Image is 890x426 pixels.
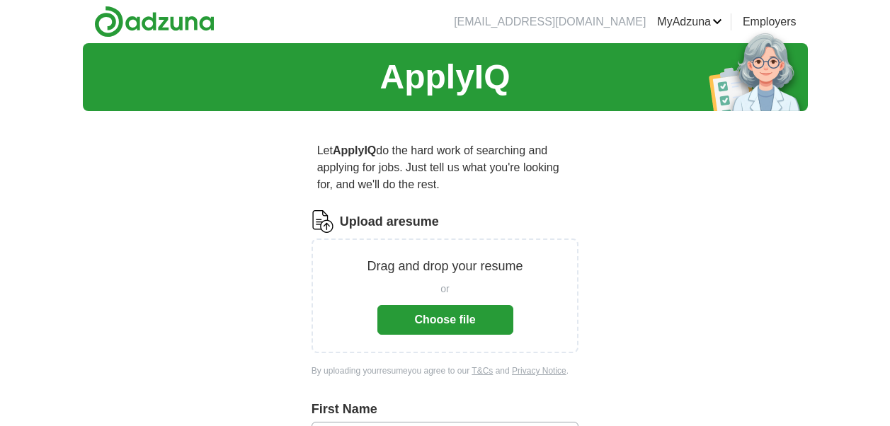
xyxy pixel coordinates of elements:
h1: ApplyIQ [380,52,510,103]
p: Drag and drop your resume [367,257,523,276]
a: Privacy Notice [512,366,566,376]
span: or [440,282,449,297]
p: Let do the hard work of searching and applying for jobs. Just tell us what you're looking for, an... [312,137,579,199]
li: [EMAIL_ADDRESS][DOMAIN_NAME] [454,13,646,30]
label: Upload a resume [340,212,439,231]
strong: ApplyIQ [333,144,376,156]
a: T&Cs [472,366,493,376]
div: By uploading your resume you agree to our and . [312,364,579,377]
a: Employers [743,13,797,30]
img: CV Icon [312,210,334,233]
a: MyAdzuna [657,13,722,30]
button: Choose file [377,305,513,335]
img: Adzuna logo [94,6,215,38]
label: First Name [312,400,579,419]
